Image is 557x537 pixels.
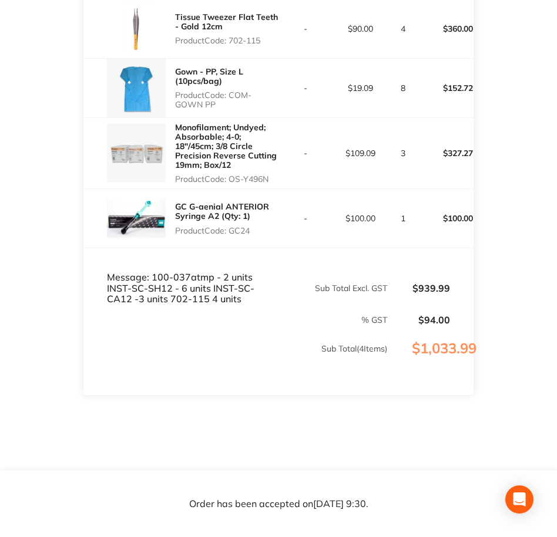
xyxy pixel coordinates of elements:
p: - [279,24,333,33]
p: 1 [388,214,418,223]
a: Gown - PP, Size L (10pcs/bag) [175,66,243,86]
a: Monofilament; Undyed; Absorbable; 4-0; 18″/45cm; 3/8 Circle Precision Reverse Cutting 19mm; Box/12 [175,122,277,170]
p: $94.00 [388,315,450,325]
p: Sub Total ( 4 Items) [84,344,387,377]
p: Sub Total Excl. GST [279,283,387,293]
p: $327.27 [420,139,473,167]
p: 8 [388,83,418,93]
p: - [279,148,333,158]
p: - [279,214,333,223]
p: $939.99 [388,283,450,293]
img: dG40c21vMg [107,189,166,248]
p: $109.09 [334,148,387,158]
p: $100.00 [334,214,387,223]
p: $360.00 [420,15,473,43]
p: Product Code: COM-GOWN PP [175,90,278,109]
p: Order has been accepted on [DATE] 9:30 . [189,498,368,509]
p: $90.00 [334,24,387,33]
p: Product Code: 702-115 [175,36,278,45]
img: amJsNmR6bQ [107,59,166,117]
p: 4 [388,24,418,33]
p: $100.00 [420,204,473,232]
a: Tissue Tweezer Flat Teeth - Gold 12cm [175,12,278,32]
td: Message: 100-037atmp - 2 units INST-SC-SH12 - 6 units INST-SC-CA12 -3 units 702-115 4 units [83,248,278,305]
p: - [279,83,333,93]
p: $19.09 [334,83,387,93]
p: $1,033.99 [388,340,473,380]
p: 3 [388,148,418,158]
p: Product Code: GC24 [175,226,278,235]
p: $152.72 [420,74,473,102]
a: GC G-aenial ANTERIOR Syringe A2 (Qty: 1) [175,201,269,221]
p: % GST [84,315,387,325]
img: eDBsZDRrNA [107,124,166,183]
p: Product Code: OS-Y496N [175,174,278,184]
div: Open Intercom Messenger [505,485,533,514]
